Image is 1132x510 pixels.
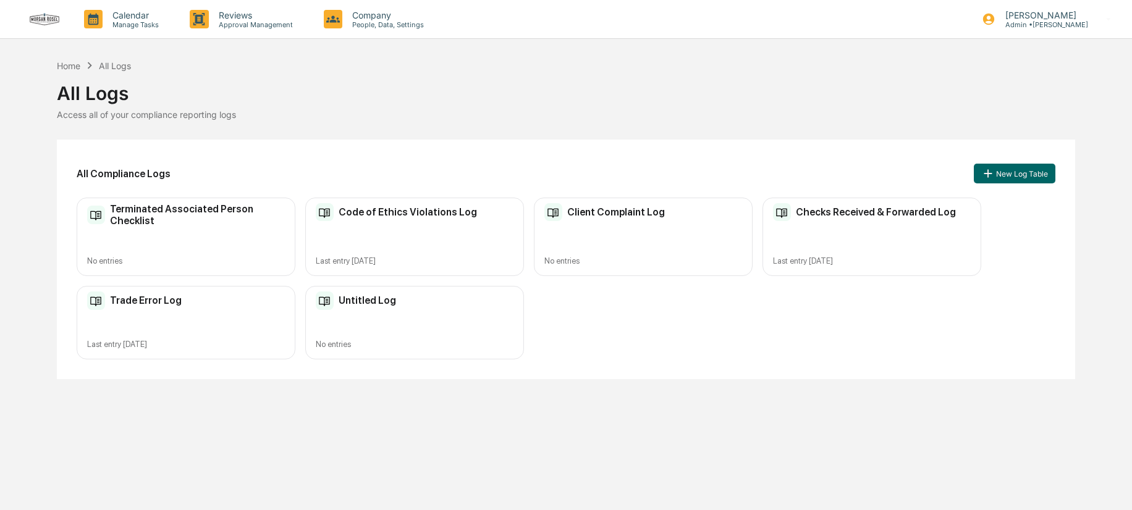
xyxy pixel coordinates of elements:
div: Access all of your compliance reporting logs [57,109,1076,120]
div: Last entry [DATE] [87,340,285,349]
div: Last entry [DATE] [773,256,971,265]
div: All Logs [57,72,1076,104]
img: Compliance Log Table Icon [773,203,792,222]
h2: Client Complaint Log [567,206,665,218]
img: Compliance Log Table Icon [544,203,563,222]
p: Company [342,10,430,20]
h2: All Compliance Logs [77,168,171,180]
div: No entries [316,340,513,349]
div: Home [57,61,80,71]
div: All Logs [99,61,131,71]
img: Compliance Log Table Icon [87,206,106,224]
p: Approval Management [209,20,299,29]
h2: Untitled Log [339,295,396,306]
p: People, Data, Settings [342,20,430,29]
h2: Checks Received & Forwarded Log [796,206,956,218]
img: logo [30,13,59,25]
h2: Code of Ethics Violations Log [339,206,477,218]
div: Last entry [DATE] [316,256,513,265]
p: Manage Tasks [103,20,165,29]
h2: Trade Error Log [110,295,182,306]
h2: Terminated Associated Person Checklist [110,203,284,227]
p: [PERSON_NAME] [995,10,1088,20]
div: No entries [87,256,285,265]
p: Reviews [209,10,299,20]
img: Compliance Log Table Icon [87,291,106,310]
p: Admin • [PERSON_NAME] [995,20,1088,29]
button: New Log Table [974,164,1055,183]
p: Calendar [103,10,165,20]
img: Compliance Log Table Icon [316,203,334,222]
div: No entries [544,256,742,265]
img: Compliance Log Table Icon [316,291,334,310]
